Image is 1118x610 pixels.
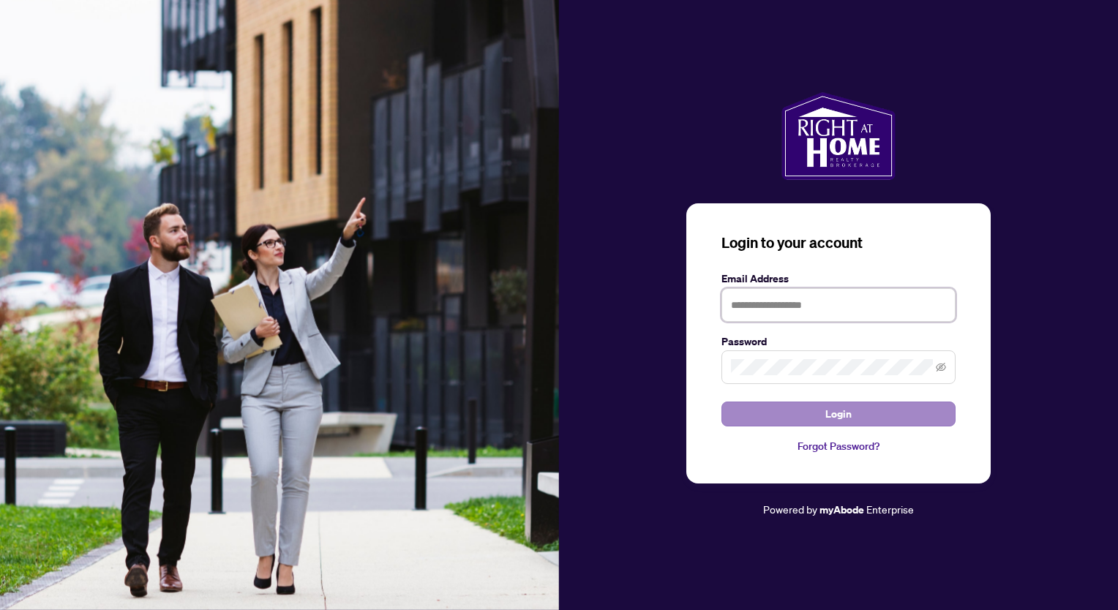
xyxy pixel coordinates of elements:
label: Password [721,334,956,350]
img: ma-logo [781,92,895,180]
span: Login [825,402,852,426]
label: Email Address [721,271,956,287]
span: eye-invisible [936,362,946,372]
a: Forgot Password? [721,438,956,454]
span: Enterprise [866,502,914,516]
h3: Login to your account [721,233,956,253]
a: myAbode [819,502,864,518]
button: Login [721,402,956,426]
span: Powered by [763,502,817,516]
